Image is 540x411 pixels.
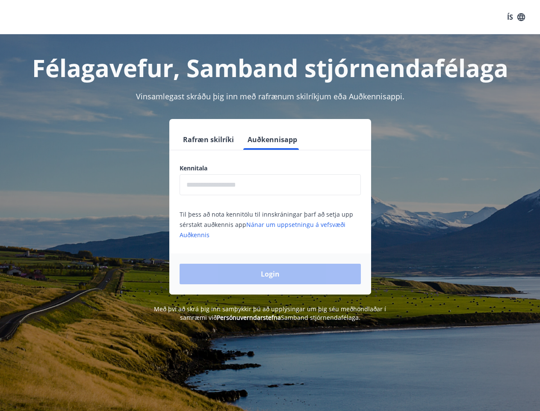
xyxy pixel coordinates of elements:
label: Kennitala [180,164,361,173]
a: Persónuverndarstefna [217,313,281,322]
span: Með því að skrá þig inn samþykkir þú að upplýsingar um þig séu meðhöndlaðar í samræmi við Samband... [154,305,386,322]
span: Til þess að nota kennitölu til innskráningar þarf að setja upp sérstakt auðkennis app [180,210,353,239]
h1: Félagavefur, Samband stjórnendafélaga [10,51,530,84]
button: ÍS [502,9,530,25]
button: Auðkennisapp [244,129,301,150]
span: Vinsamlegast skráðu þig inn með rafrænum skilríkjum eða Auðkennisappi. [136,91,404,101]
button: Rafræn skilríki [180,129,237,150]
a: Nánar um uppsetningu á vefsvæði Auðkennis [180,220,345,239]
